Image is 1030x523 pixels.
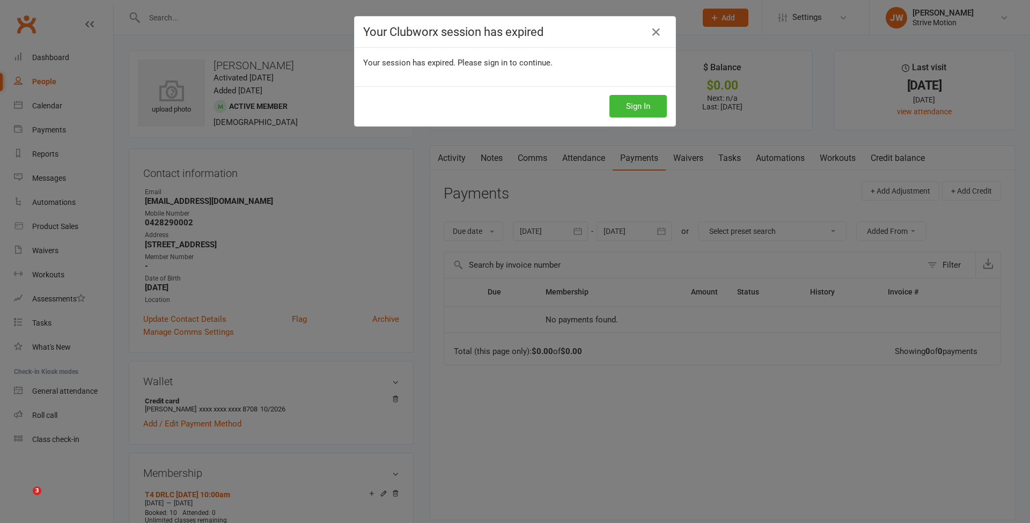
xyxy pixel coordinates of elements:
span: Your session has expired. Please sign in to continue. [363,58,553,68]
a: Close [648,24,665,41]
iframe: Intercom live chat [11,487,36,512]
h4: Your Clubworx session has expired [363,25,667,39]
button: Sign In [609,95,667,117]
span: 3 [33,487,41,495]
